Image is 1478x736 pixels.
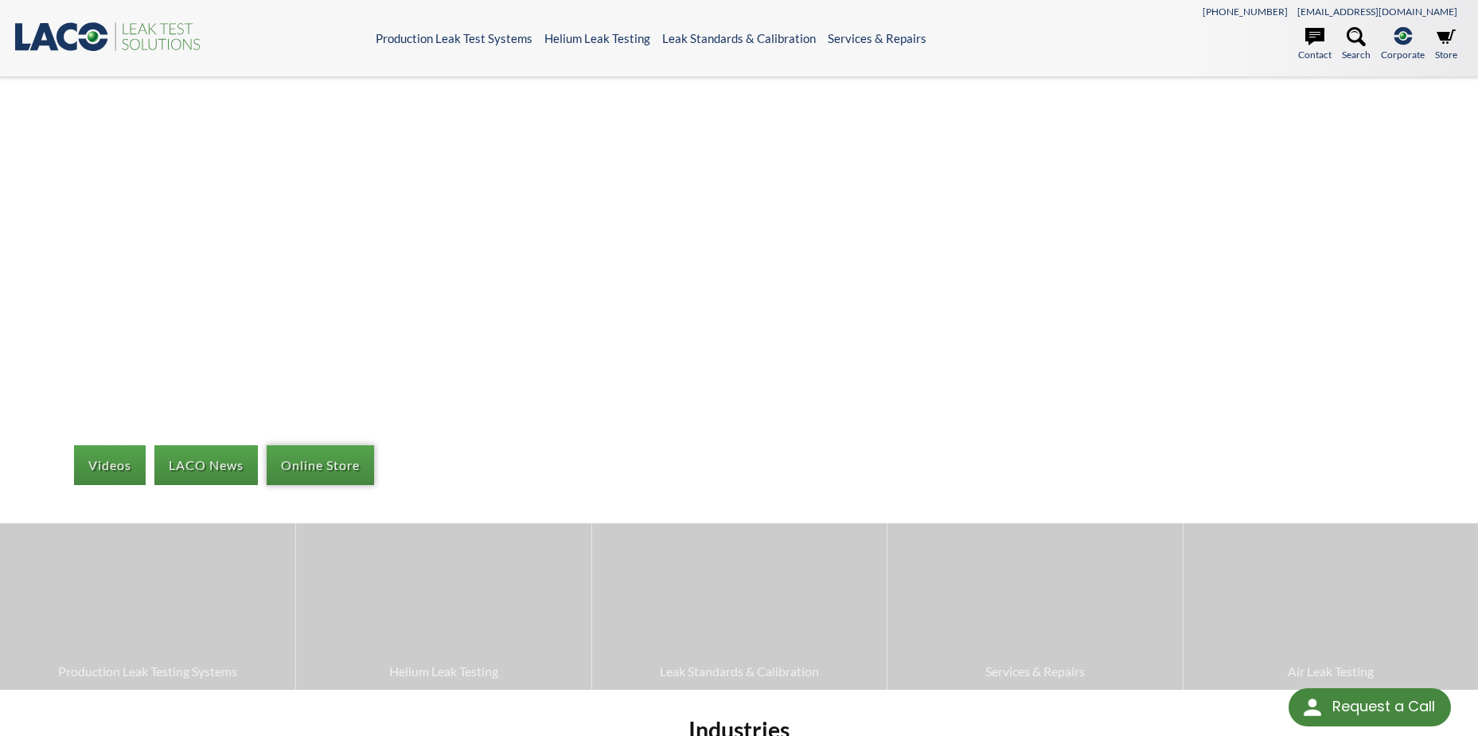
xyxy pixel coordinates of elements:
span: Production Leak Testing Systems [8,661,287,682]
a: [PHONE_NUMBER] [1203,6,1288,18]
a: Online Store [267,445,374,485]
a: Services & Repairs [887,523,1182,689]
a: Helium Leak Testing [296,523,591,689]
span: Air Leak Testing [1191,661,1470,682]
a: [EMAIL_ADDRESS][DOMAIN_NAME] [1297,6,1457,18]
div: Request a Call [1289,688,1451,726]
a: Services & Repairs [828,31,926,45]
a: Videos [74,445,146,485]
a: Air Leak Testing [1184,523,1478,689]
img: round button [1300,695,1325,720]
a: Helium Leak Testing [544,31,650,45]
span: Helium Leak Testing [304,661,583,682]
div: Request a Call [1332,688,1435,725]
a: Search [1342,27,1371,62]
a: Leak Standards & Calibration [662,31,816,45]
a: Contact [1298,27,1332,62]
a: Leak Standards & Calibration [592,523,887,689]
a: Production Leak Test Systems [376,31,532,45]
span: Corporate [1381,47,1425,62]
span: Leak Standards & Calibration [600,661,879,682]
span: Services & Repairs [895,661,1174,682]
a: Store [1435,27,1457,62]
a: LACO News [154,445,258,485]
